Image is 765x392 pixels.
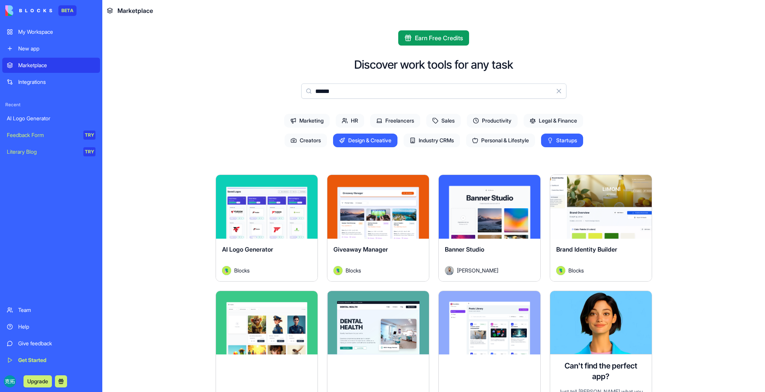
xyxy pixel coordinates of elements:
div: My Workspace [18,28,95,36]
span: Banner Studio [445,246,484,253]
div: Send us a message [16,96,127,104]
span: Productivity [467,114,518,128]
span: Industry CRMs [404,134,460,147]
img: ACg8ocJ1bhriho0KOQ5N7NYlaoQUF2kax0bZ36Z6cZSYhQlFEkUnkg=s96-c [4,375,16,387]
img: Avatar [445,266,454,275]
div: Send us a messageWe'll be back online later [DATE] [8,90,144,118]
span: Freelancers [370,114,420,128]
span: Marketplace [117,6,153,15]
button: Upgrade [23,375,52,387]
a: Marketplace [2,58,100,73]
div: Give feedback [18,340,95,347]
span: Blocks [346,266,361,274]
div: Marketplace [18,61,95,69]
span: Recent [2,102,100,108]
div: TRY [83,131,95,140]
div: Tickets [11,140,141,154]
span: Blocks [568,266,584,274]
button: Earn Free Credits [398,30,469,46]
span: Marketing [284,114,330,128]
a: AI Logo Generator [2,111,100,126]
h2: Discover work tools for any task [354,58,513,71]
div: Create a ticket [16,129,136,137]
div: FAQ [11,183,141,197]
a: Feedback FormTRY [2,128,100,143]
a: AI Logo GeneratorAvatarBlocks [216,175,318,282]
a: Literary BlogTRY [2,144,100,159]
div: New app [18,45,95,52]
span: Home [17,256,34,261]
div: Feedback Form [7,131,78,139]
img: Avatar [556,266,565,275]
div: Close [130,12,144,26]
div: BETA [58,5,77,16]
img: logo [5,5,52,16]
img: Avatar [222,266,231,275]
a: Upgrade [23,377,52,385]
div: FAQ [16,186,127,194]
button: Help [101,237,152,267]
span: Blocks [234,266,250,274]
div: Integrations [18,78,95,86]
a: Team [2,302,100,318]
a: My Workspace [2,24,100,39]
a: Giveaway ManagerAvatarBlocks [327,175,429,282]
a: Integrations [2,74,100,90]
div: TRY [83,147,95,156]
span: Legal & Finance [524,114,583,128]
span: Brand Identity Builder [556,246,617,253]
button: Search for help [11,164,141,179]
span: Messages [63,256,89,261]
img: logo [15,14,24,27]
p: How can we help? [15,67,136,80]
a: Brand Identity BuilderAvatarBlocks [550,175,652,282]
div: We'll be back online later [DATE] [16,104,127,112]
span: Earn Free Credits [415,33,463,43]
button: Messages [50,237,101,267]
span: Search for help [16,168,61,176]
span: Giveaway Manager [333,246,388,253]
span: Sales [426,114,461,128]
span: Creators [285,134,327,147]
a: Help [2,319,100,334]
div: Tickets [16,143,127,151]
span: Design & Creative [333,134,397,147]
a: New app [2,41,100,56]
span: Personal & Lifestyle [466,134,535,147]
img: Profile image for Michal [89,12,104,27]
span: Startups [541,134,583,147]
div: Get Started [18,356,95,364]
h4: Can't find the perfect app? [556,361,646,382]
img: Avatar [333,266,343,275]
div: Help [18,323,95,331]
div: AI Logo Generator [7,115,95,122]
a: Banner StudioAvatar[PERSON_NAME] [438,175,541,282]
span: AI Logo Generator [222,246,273,253]
div: Team [18,306,95,314]
a: BETA [5,5,77,16]
img: Ella AI assistant [550,291,652,354]
span: [PERSON_NAME] [457,266,498,274]
img: Profile image for Shelly [103,12,118,27]
span: Help [120,256,132,261]
a: Get Started [2,353,100,368]
div: Literary Blog [7,148,78,156]
a: Give feedback [2,336,100,351]
span: HR [336,114,364,128]
p: Hi [PERSON_NAME] [15,54,136,67]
